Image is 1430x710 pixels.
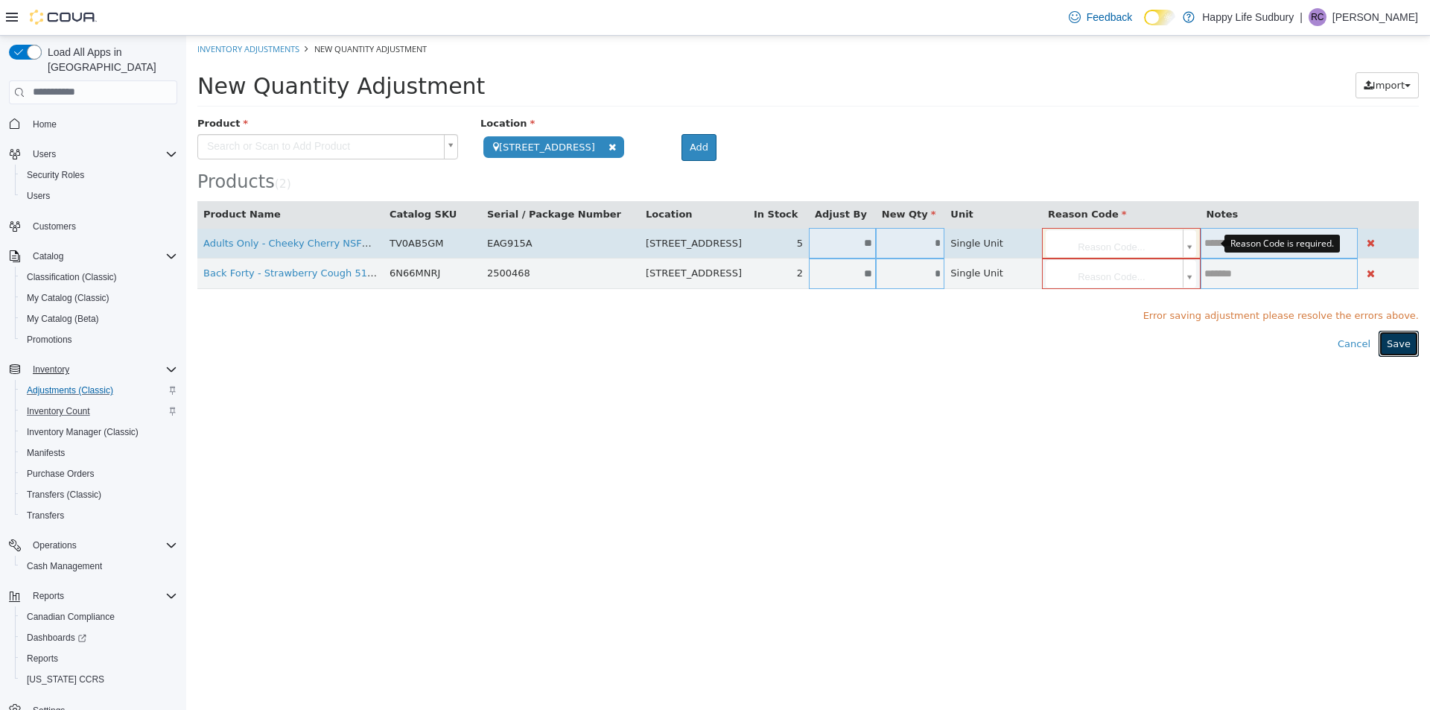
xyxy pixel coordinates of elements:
input: Dark Mode [1144,10,1175,25]
a: Inventory Count [21,402,96,420]
button: Inventory Manager (Classic) [15,422,183,443]
span: Classification (Classic) [27,271,117,283]
button: My Catalog (Classic) [15,288,183,308]
button: Classification (Classic) [15,267,183,288]
button: Inventory [3,359,183,380]
td: 2500468 [295,223,454,253]
span: Inventory Count [21,402,177,420]
td: 5 [562,192,623,223]
span: Security Roles [21,166,177,184]
a: Canadian Compliance [21,608,121,626]
span: Catalog [33,250,63,262]
button: Catalog [3,246,183,267]
button: In Stock [568,171,614,186]
button: Operations [3,535,183,556]
span: Transfers (Classic) [27,489,101,501]
button: Delete Product [1178,229,1192,247]
span: [STREET_ADDRESS] [460,232,556,243]
small: ( ) [89,142,105,155]
a: Back Forty - Strawberry Cough 510 Thread Cartridge Sativa - 1g [17,232,328,243]
span: My Catalog (Classic) [21,289,177,307]
p: [PERSON_NAME] [1332,8,1418,26]
span: Customers [33,221,76,232]
button: Inventory Count [15,401,183,422]
span: Inventory Count [27,405,90,417]
a: Search or Scan to Add Product [11,98,272,124]
span: Transfers (Classic) [21,486,177,504]
span: [STREET_ADDRESS] [297,101,438,122]
button: Serial / Package Number [301,171,438,186]
button: Purchase Orders [15,463,183,484]
span: Canadian Compliance [21,608,177,626]
span: RC [1311,8,1323,26]
span: Operations [33,539,77,551]
span: Home [27,115,177,133]
button: Import [1169,37,1233,63]
a: Purchase Orders [21,465,101,483]
span: Catalog [27,247,177,265]
span: Security Roles [27,169,84,181]
a: Inventory Adjustments [11,7,113,19]
a: Home [27,115,63,133]
span: Feedback [1087,10,1132,25]
span: New Quantity Adjustment [128,7,241,19]
span: New Quantity Adjustment [11,37,299,63]
button: Transfers [15,505,183,526]
a: Promotions [21,331,78,349]
img: Cova [30,10,97,25]
span: Inventory Manager (Classic) [21,423,177,441]
span: Manifests [27,447,65,459]
span: Search or Scan to Add Product [12,99,252,123]
span: Promotions [27,334,72,346]
span: Classification (Classic) [21,268,177,286]
button: Security Roles [15,165,183,186]
a: Reason Code... [859,224,1010,252]
span: Dark Mode [1144,25,1145,26]
td: 6N66MNRJ [197,223,295,253]
span: [US_STATE] CCRS [27,673,104,685]
span: Canadian Compliance [27,611,115,623]
span: Purchase Orders [21,465,177,483]
span: Single Unit [764,232,817,243]
button: Operations [27,536,83,554]
button: Notes [1020,171,1055,186]
button: Reports [27,587,70,605]
span: My Catalog (Classic) [27,292,109,304]
span: Import [1186,44,1218,55]
button: [US_STATE] CCRS [15,669,183,690]
span: Transfers [21,507,177,524]
button: Adjust By [629,171,684,186]
span: Purchase Orders [27,468,95,480]
span: Home [33,118,57,130]
span: Error saving adjustment please resolve the errors above. [11,273,1233,288]
span: Load All Apps in [GEOGRAPHIC_DATA] [42,45,177,75]
button: Promotions [15,329,183,350]
div: Roxanne Coutu [1309,8,1326,26]
a: Transfers [21,507,70,524]
span: Reports [27,653,58,665]
span: Location [294,82,349,93]
button: Catalog [27,247,69,265]
button: Transfers (Classic) [15,484,183,505]
span: Promotions [21,331,177,349]
button: Users [3,144,183,165]
a: Feedback [1063,2,1138,32]
span: Inventory [33,364,69,375]
span: Reports [27,587,177,605]
button: Users [15,186,183,206]
td: EAG915A [295,192,454,223]
button: Save [1192,295,1233,322]
a: Dashboards [21,629,92,647]
button: Canadian Compliance [15,606,183,627]
span: Product [11,82,62,93]
span: New Qty [696,173,750,184]
button: Home [3,113,183,135]
a: Adjustments (Classic) [21,381,119,399]
a: Reports [21,650,64,668]
button: Manifests [15,443,183,463]
div: Reason Code is required. [1038,199,1154,217]
span: [STREET_ADDRESS] [460,202,556,213]
a: Transfers (Classic) [21,486,107,504]
a: Dashboards [15,627,183,648]
p: Happy Life Sudbury [1202,8,1294,26]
